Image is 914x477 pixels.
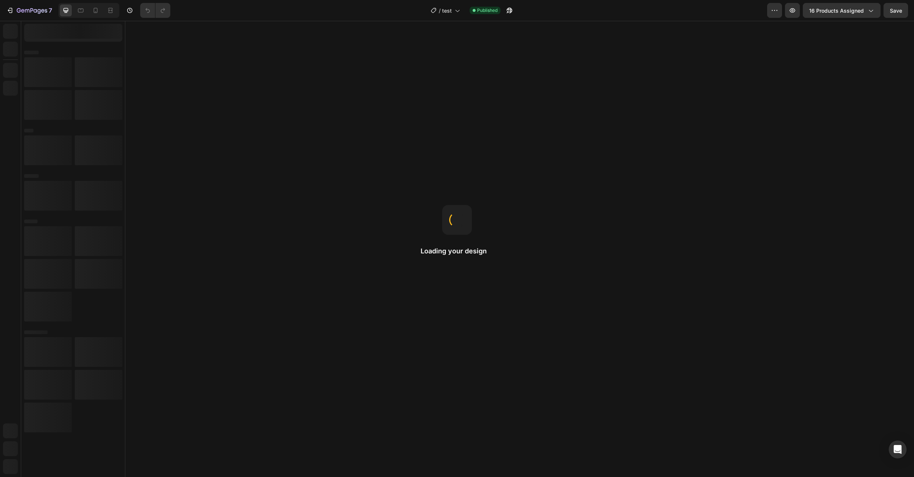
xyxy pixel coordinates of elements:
span: Published [477,7,498,14]
span: 16 products assigned [809,7,864,15]
div: Undo/Redo [140,3,170,18]
button: 16 products assigned [803,3,881,18]
span: test [442,7,452,15]
div: Open Intercom Messenger [889,441,907,458]
button: Save [884,3,908,18]
p: 7 [49,6,52,15]
button: 7 [3,3,55,18]
h2: Loading your design [421,247,493,256]
span: Save [890,7,902,14]
span: / [439,7,441,15]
